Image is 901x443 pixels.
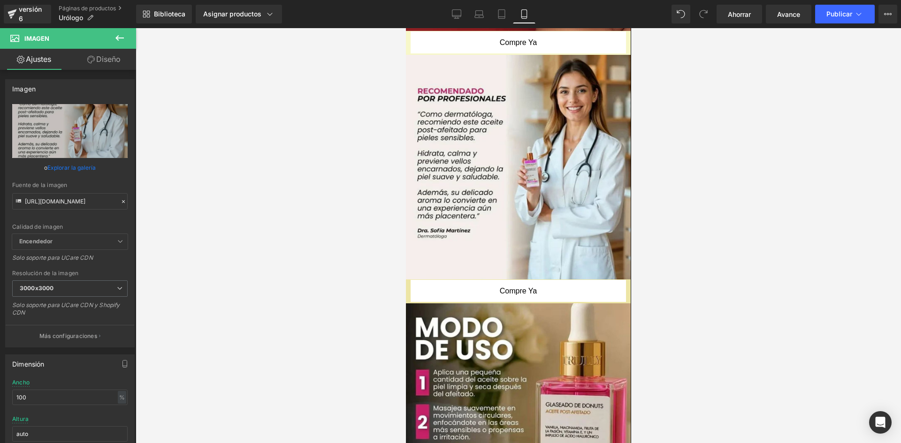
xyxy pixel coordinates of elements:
button: Deshacer [672,5,690,23]
font: Diseño [96,54,121,64]
button: Más configuraciones [6,325,134,347]
font: Encendedor [19,238,53,245]
font: % [119,394,125,401]
font: Avance [777,10,800,18]
font: Dimensión [12,360,45,368]
input: auto [12,390,128,405]
font: Ajustes [26,54,51,64]
font: Publicar [826,10,852,18]
font: Asignar productos [203,10,261,18]
a: Tableta [490,5,513,23]
a: Diseño [70,49,138,70]
button: Compre ya [5,252,220,274]
font: Resolución de la imagen [12,270,78,277]
font: Más configuraciones [39,332,97,339]
a: Móvil [513,5,535,23]
font: Fuente de la imagen [12,181,67,188]
font: Biblioteca [154,10,185,18]
font: Imagen [12,85,36,93]
font: Ancho [12,379,30,386]
input: Enlace [12,193,128,210]
font: Explorar la galería [47,164,96,171]
button: Más [878,5,897,23]
font: Altura [12,415,29,422]
font: Urólogo [59,14,83,22]
font: Páginas de productos [59,5,116,12]
button: Compre ya [5,3,220,25]
a: De oficina [445,5,468,23]
font: Ahorrar [728,10,751,18]
font: Solo soporte para UCare CDN [12,254,93,261]
div: Abrir Intercom Messenger [869,411,892,434]
button: Publicar [815,5,875,23]
a: Computadora portátil [468,5,490,23]
a: versión 6 [4,5,51,23]
a: Avance [766,5,811,23]
font: o [44,164,47,171]
font: Solo soporte para UCare CDN y Shopify CDN [12,301,120,316]
button: Rehacer [694,5,713,23]
a: Nueva Biblioteca [136,5,192,23]
a: Páginas de productos [59,5,136,12]
font: Imagen [24,35,49,42]
font: Calidad de imagen [12,223,63,230]
font: 3000x3000 [20,285,53,292]
input: auto [12,426,128,442]
font: versión 6 [19,5,42,23]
